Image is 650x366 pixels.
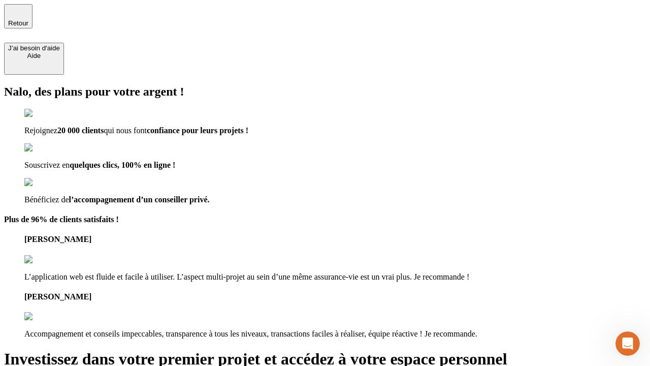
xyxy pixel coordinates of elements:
span: Retour [8,19,28,27]
span: confiance pour leurs projets ! [147,126,248,135]
div: J’ai besoin d'aide [8,44,60,52]
h2: Nalo, des plans pour votre argent ! [4,85,646,99]
iframe: Intercom live chat [615,331,640,356]
span: l’accompagnement d’un conseiller privé. [69,195,210,204]
h4: [PERSON_NAME] [24,292,646,301]
h4: [PERSON_NAME] [24,235,646,244]
span: quelques clics, 100% en ligne ! [70,161,175,169]
button: Retour [4,4,32,28]
span: qui nous font [104,126,146,135]
h4: Plus de 96% de clients satisfaits ! [4,215,646,224]
span: 20 000 clients [57,126,104,135]
img: reviews stars [24,312,75,321]
img: checkmark [24,143,68,152]
img: reviews stars [24,255,75,264]
img: checkmark [24,178,68,187]
span: Bénéficiez de [24,195,69,204]
img: checkmark [24,109,68,118]
p: L’application web est fluide et facile à utiliser. L’aspect multi-projet au sein d’une même assur... [24,272,646,282]
span: Souscrivez en [24,161,70,169]
div: Aide [8,52,60,59]
p: Accompagnement et conseils impeccables, transparence à tous les niveaux, transactions faciles à r... [24,329,646,339]
span: Rejoignez [24,126,57,135]
button: J’ai besoin d'aideAide [4,43,64,75]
